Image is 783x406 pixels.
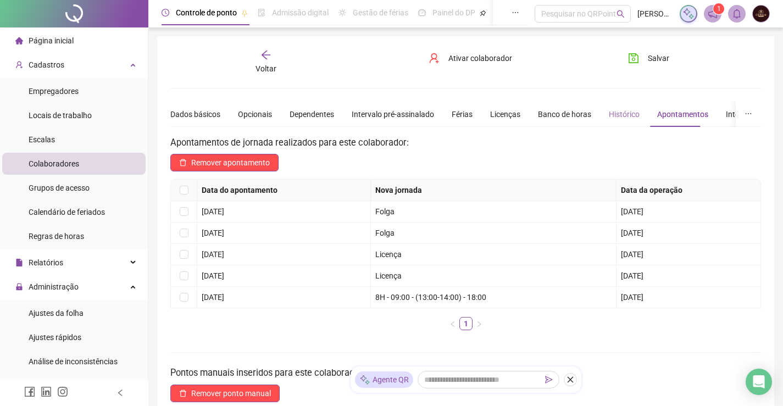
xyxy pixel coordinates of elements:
sup: 1 [713,3,724,14]
button: Remover ponto manual [170,385,280,402]
span: Escalas [29,135,55,144]
span: ellipsis [745,110,752,118]
th: Data do apontamento [197,180,371,201]
span: Regras de horas [29,232,84,241]
span: left [116,389,124,397]
div: Open Intercom Messenger [746,369,772,395]
a: 1 [460,318,472,330]
button: Remover apontamento [170,154,279,171]
span: [DATE] [202,271,224,280]
span: instagram [57,386,68,397]
div: Licenças [490,108,520,120]
span: Ajustes rápidos [29,333,81,342]
td: Folga [371,201,617,223]
span: [DATE] [202,229,224,237]
span: Relatórios [29,258,63,267]
span: Voltar [256,64,276,73]
td: Licença [371,265,617,287]
span: Colaboradores [29,159,79,168]
span: [PERSON_NAME] [637,8,673,20]
div: Histórico [609,108,640,120]
img: sparkle-icon.fc2bf0ac1784a2077858766a79e2daf3.svg [359,374,370,386]
span: bell [732,9,742,19]
span: pushpin [480,10,486,16]
span: Admissão digital [272,8,329,17]
div: Integrações [726,108,767,120]
li: Próxima página [473,317,486,330]
span: Controle de ponto [176,8,237,17]
span: send [545,376,553,383]
th: Data da operação [617,180,761,201]
span: Pontos manuais inseridos para este colaborador: [170,368,365,378]
span: Painel do DP [432,8,475,17]
button: right [473,317,486,330]
span: search [617,10,625,18]
span: user-add [15,61,23,69]
span: Gestão de férias [353,8,408,17]
span: [DATE] [621,250,643,259]
span: delete [179,390,187,397]
span: clock-circle [162,9,169,16]
img: 2782 [753,5,769,22]
span: file-done [258,9,265,16]
span: Ativar colaborador [448,52,512,64]
span: sun [338,9,346,16]
div: Opcionais [238,108,272,120]
span: Cadastros [29,60,64,69]
button: Salvar [620,49,678,67]
div: Banco de horas [538,108,591,120]
span: dashboard [418,9,426,16]
span: Remover ponto manual [191,387,271,399]
span: home [15,37,23,45]
span: Análise de inconsistências [29,357,118,366]
div: Dependentes [290,108,334,120]
span: [DATE] [202,293,224,302]
li: 1 [459,317,473,330]
button: left [446,317,459,330]
span: [DATE] [202,250,224,259]
td: Folga [371,223,617,244]
img: sparkle-icon.fc2bf0ac1784a2077858766a79e2daf3.svg [682,8,695,20]
span: user-add [429,53,440,64]
span: Grupos de acesso [29,183,90,192]
button: ellipsis [736,102,761,127]
span: Remover apontamento [191,157,270,169]
td: 8H - 09:00 - (13:00-14:00) - 18:00 [371,287,617,308]
span: file [15,259,23,266]
div: Apontamentos [657,108,708,120]
span: notification [708,9,718,19]
span: pushpin [241,10,248,16]
span: Administração [29,282,79,291]
span: linkedin [41,386,52,397]
span: [DATE] [621,293,643,302]
span: left [449,321,456,327]
span: [DATE] [621,207,643,216]
span: [DATE] [202,207,224,216]
span: [DATE] [621,229,643,237]
span: [DATE] [621,271,643,280]
span: 1 [717,5,721,13]
td: Licença [371,244,617,265]
h3: Apontamentos de jornada realizados para este colaborador: [170,136,761,150]
span: ellipsis [512,9,519,16]
th: Nova jornada [371,180,617,201]
span: arrow-left [260,49,271,60]
div: Dados básicos [170,108,220,120]
span: Locais de trabalho [29,111,92,120]
span: right [476,321,482,327]
span: Página inicial [29,36,74,45]
li: Página anterior [446,317,459,330]
span: Ajustes da folha [29,309,84,318]
span: close [567,376,574,383]
div: Agente QR [355,371,413,388]
span: Calendário de feriados [29,208,105,216]
span: facebook [24,386,35,397]
span: Empregadores [29,87,79,96]
div: Intervalo pré-assinalado [352,108,434,120]
span: Salvar [648,52,669,64]
div: Férias [452,108,473,120]
button: Ativar colaborador [420,49,520,67]
span: save [628,53,639,64]
span: delete [179,159,187,166]
span: lock [15,283,23,291]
